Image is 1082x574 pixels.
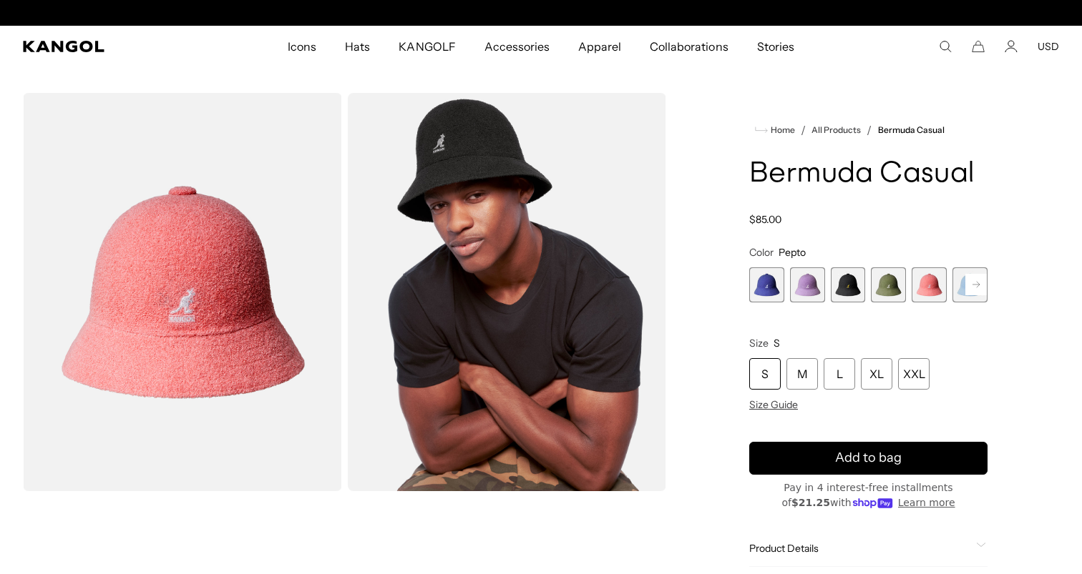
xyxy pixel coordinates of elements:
span: Home [768,125,795,135]
div: 2 of 12 [790,267,825,302]
div: S [749,358,781,390]
label: Glacier [952,267,988,302]
div: M [786,358,818,390]
a: Stories [743,26,809,67]
button: Add to bag [749,442,988,475]
label: Starry Blue [749,267,784,302]
span: S [774,337,780,350]
summary: Search here [939,40,952,53]
span: Accessories [484,26,550,67]
label: Oil Green [871,267,906,302]
div: 6 of 12 [952,267,988,302]
div: 1 of 12 [749,267,784,302]
img: color-pepto [23,93,342,491]
a: Accessories [470,26,564,67]
span: Pepto [779,246,806,259]
slideshow-component: Announcement bar [394,7,688,19]
li: / [795,122,806,139]
span: Stories [757,26,794,67]
div: 5 of 12 [912,267,947,302]
a: Icons [273,26,331,67]
label: Digital Lavender [790,267,825,302]
li: / [861,122,872,139]
span: Icons [288,26,316,67]
div: 3 of 12 [831,267,866,302]
span: Hats [345,26,370,67]
label: Pepto [912,267,947,302]
label: Black/Gold [831,267,866,302]
span: Add to bag [835,448,902,467]
a: KANGOLF [384,26,469,67]
nav: breadcrumbs [749,122,988,139]
a: Apparel [564,26,635,67]
a: Bermuda Casual [878,125,945,135]
span: Color [749,246,774,259]
a: Kangol [23,41,190,52]
a: Hats [331,26,384,67]
div: 2 of 2 [394,7,688,19]
button: Cart [972,40,985,53]
div: Announcement [394,7,688,19]
div: 4 of 12 [871,267,906,302]
span: Product Details [749,542,970,555]
span: Size [749,337,769,350]
a: Home [755,124,795,137]
a: Collaborations [635,26,742,67]
a: Account [1005,40,1018,53]
span: Apparel [578,26,621,67]
span: Size Guide [749,398,798,411]
div: XXL [898,358,930,390]
img: black [348,93,667,491]
h1: Bermuda Casual [749,159,988,190]
a: All Products [811,125,861,135]
div: L [824,358,855,390]
span: $85.00 [749,213,781,226]
div: XL [861,358,892,390]
span: Collaborations [650,26,728,67]
button: USD [1038,40,1059,53]
span: KANGOLF [399,26,455,67]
